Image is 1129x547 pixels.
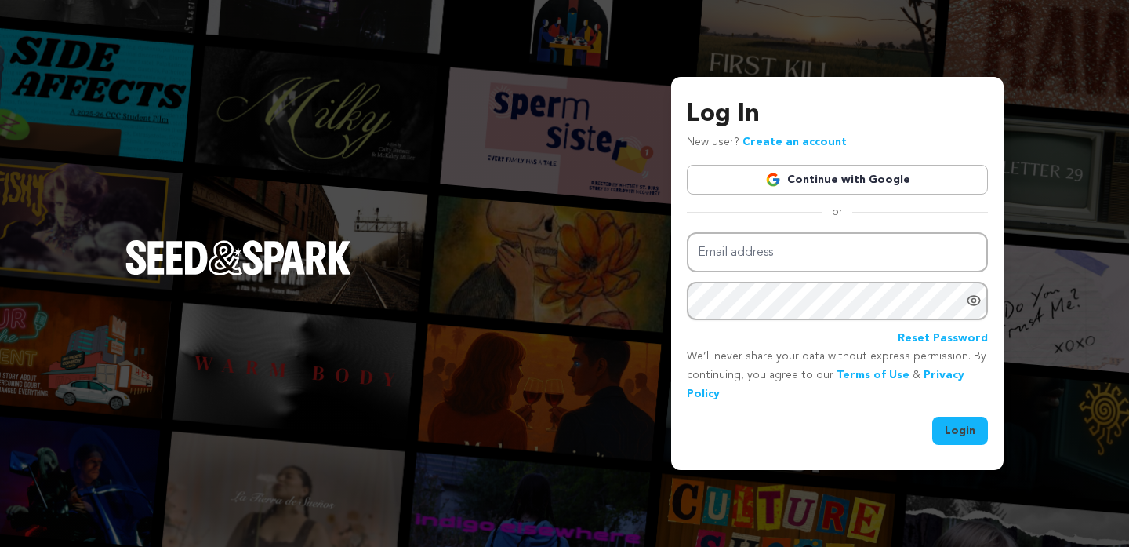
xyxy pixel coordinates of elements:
p: New user? [687,133,847,152]
a: Reset Password [898,330,988,348]
a: Terms of Use [837,370,909,381]
img: Seed&Spark Logo [125,240,351,275]
a: Continue with Google [687,165,988,195]
h3: Log In [687,96,988,133]
p: We’ll never share your data without express permission. By continuing, you agree to our & . [687,348,988,403]
img: Google logo [765,172,781,188]
a: Show password as plain text. Warning: this will display your password on the screen. [966,293,982,308]
a: Create an account [742,137,847,148]
input: Email address [687,232,988,272]
a: Privacy Policy [687,370,964,399]
span: or [822,204,852,220]
button: Login [932,417,988,445]
a: Seed&Spark Homepage [125,240,351,306]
